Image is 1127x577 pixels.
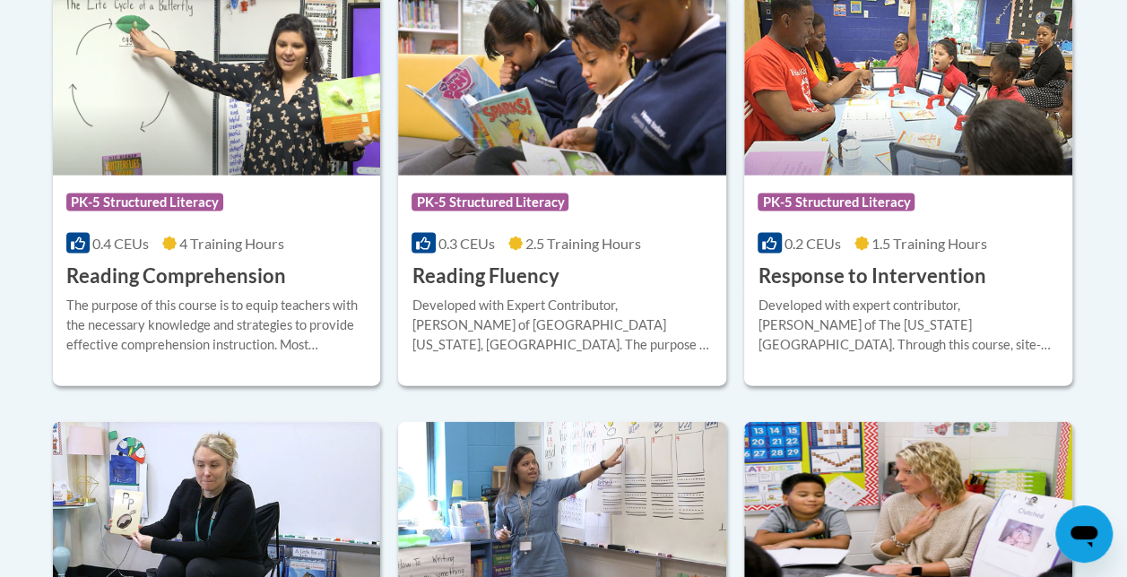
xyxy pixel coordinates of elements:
div: Developed with expert contributor, [PERSON_NAME] of The [US_STATE][GEOGRAPHIC_DATA]. Through this... [758,296,1059,355]
h3: Response to Intervention [758,263,985,290]
span: 0.4 CEUs [92,235,149,252]
div: Developed with Expert Contributor, [PERSON_NAME] of [GEOGRAPHIC_DATA][US_STATE], [GEOGRAPHIC_DATA... [412,296,713,355]
span: 4 Training Hours [179,235,284,252]
span: 0.3 CEUs [438,235,495,252]
span: 2.5 Training Hours [525,235,641,252]
h3: Reading Comprehension [66,263,286,290]
span: PK-5 Structured Literacy [66,194,223,211]
span: PK-5 Structured Literacy [412,194,568,211]
span: 1.5 Training Hours [871,235,987,252]
iframe: Button to launch messaging window [1055,505,1113,563]
span: 0.2 CEUs [785,235,841,252]
div: The purpose of this course is to equip teachers with the necessary knowledge and strategies to pr... [66,296,368,355]
h3: Reading Fluency [412,263,559,290]
span: PK-5 Structured Literacy [758,194,915,211]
